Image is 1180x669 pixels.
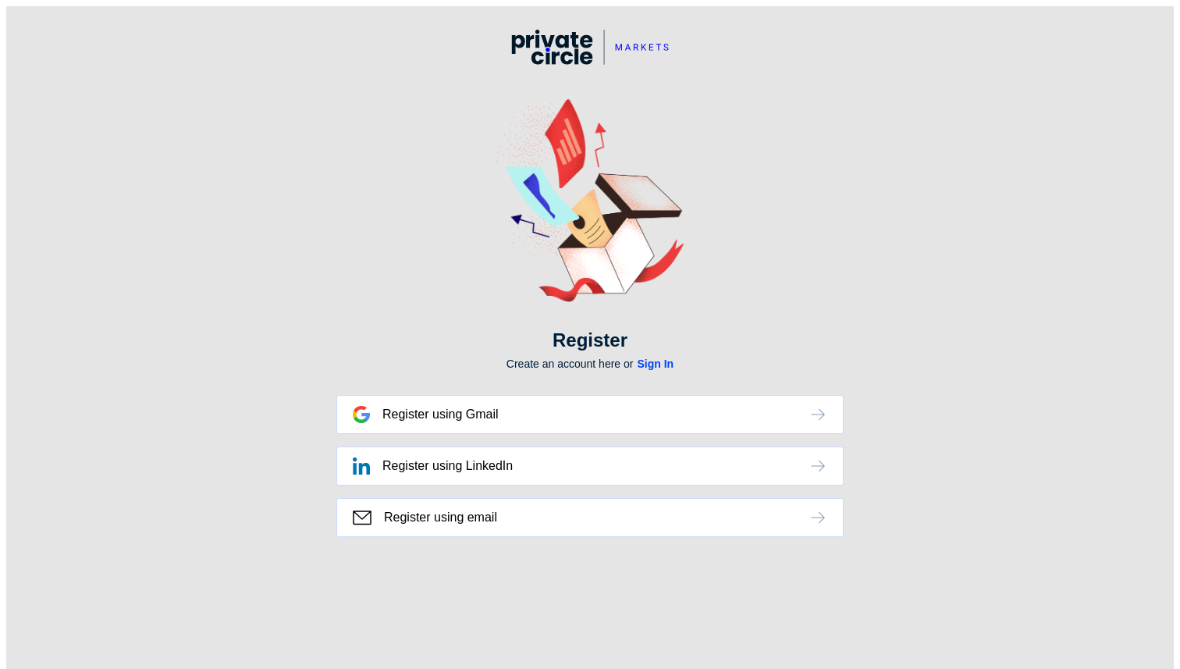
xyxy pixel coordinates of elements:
[809,508,827,527] img: arrow-left.png
[553,329,627,351] div: Register
[353,406,370,423] img: google.png
[506,358,634,370] span: Create an account here or
[353,457,370,475] img: linked-in.png
[504,30,676,65] img: pc-markets-logo.svg
[809,405,827,424] img: arrow-left.png
[353,511,371,525] img: basic-mail.png
[496,99,684,302] img: sign-in.png
[382,459,513,473] div: Register using LinkedIn
[384,511,497,525] div: Register using email
[809,457,827,475] img: arrow-left.png
[382,407,499,422] div: Register using Gmail
[637,358,674,370] span: Sign In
